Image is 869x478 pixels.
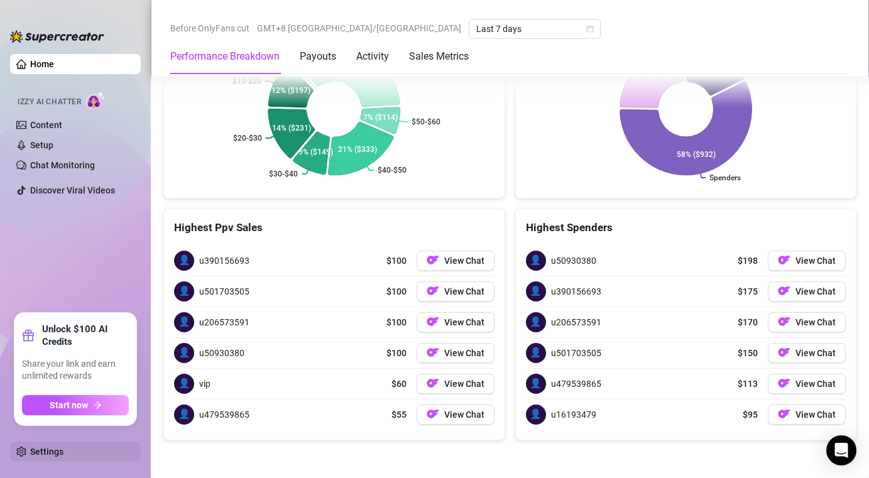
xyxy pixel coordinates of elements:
img: logo-BBDzfeDw.svg [10,30,104,43]
span: $100 [386,285,407,298]
img: OF [778,408,790,420]
span: $113 [738,377,758,391]
a: Setup [30,140,53,150]
button: OFView Chat [768,343,846,363]
span: Before OnlyFans cut [170,19,249,38]
img: OF [427,254,439,266]
span: $100 [386,315,407,329]
button: OFView Chat [417,343,495,363]
div: Payouts [300,49,336,64]
button: OFView Chat [417,374,495,394]
span: $175 [738,285,758,298]
span: View Chat [795,348,836,358]
span: $100 [386,254,407,268]
span: arrow-right [93,401,102,410]
button: OFView Chat [768,251,846,271]
span: vip [199,377,210,391]
a: Content [30,120,62,130]
span: $55 [391,408,407,421]
span: 👤 [526,374,546,394]
img: OF [427,285,439,297]
span: 👤 [526,343,546,363]
a: Discover Viral Videos [30,185,115,195]
text: $15-$20 [232,77,261,85]
a: Home [30,59,54,69]
span: View Chat [795,379,836,389]
span: u390156693 [551,285,601,298]
span: View Chat [444,348,484,358]
div: Highest Spenders [526,219,846,236]
span: $100 [386,346,407,360]
span: u50930380 [199,346,244,360]
button: OFView Chat [768,374,846,394]
span: 👤 [174,343,194,363]
div: Open Intercom Messenger [826,435,856,465]
text: Spenders [709,173,741,182]
span: View Chat [795,286,836,296]
span: u206573591 [199,315,249,329]
text: $20-$30 [233,134,262,143]
img: OF [427,408,439,420]
span: 👤 [174,281,194,301]
text: $30-$40 [269,170,298,178]
span: View Chat [444,410,484,420]
span: View Chat [795,317,836,327]
button: Start nowarrow-right [22,395,129,415]
span: $95 [743,408,758,421]
button: OFView Chat [417,281,495,301]
button: OFView Chat [417,251,495,271]
span: $150 [738,346,758,360]
span: Izzy AI Chatter [18,96,81,108]
button: OFView Chat [768,281,846,301]
span: $60 [391,377,407,391]
span: Last 7 days [476,19,593,38]
button: OFView Chat [417,405,495,425]
span: u501703505 [551,346,601,360]
span: View Chat [444,286,484,296]
span: 👤 [526,405,546,425]
img: OF [778,315,790,328]
span: $170 [738,315,758,329]
span: u501703505 [199,285,249,298]
span: $198 [738,254,758,268]
div: Highest Ppv Sales [174,219,495,236]
span: Share your link and earn unlimited rewards [22,358,129,383]
span: gift [22,329,35,342]
img: OF [427,346,439,359]
button: OFView Chat [768,312,846,332]
span: u50930380 [551,254,596,268]
img: OF [427,315,439,328]
span: View Chat [444,256,484,266]
span: 👤 [526,281,546,301]
a: OFView Chat [417,312,495,332]
img: OF [778,254,790,266]
a: Chat Monitoring [30,160,95,170]
span: View Chat [795,256,836,266]
span: Start now [50,400,88,410]
span: u479539865 [551,377,601,391]
div: Sales Metrics [409,49,469,64]
strong: Unlock $100 AI Credits [42,323,129,348]
a: Settings [30,447,63,457]
span: 👤 [174,374,194,394]
span: u390156693 [199,254,249,268]
span: View Chat [444,379,484,389]
img: OF [778,285,790,297]
span: calendar [586,25,594,33]
span: 👤 [174,312,194,332]
button: OFView Chat [768,405,846,425]
span: View Chat [795,410,836,420]
text: $50-$60 [412,117,440,126]
span: GMT+8 [GEOGRAPHIC_DATA]/[GEOGRAPHIC_DATA] [257,19,461,38]
div: Performance Breakdown [170,49,280,64]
